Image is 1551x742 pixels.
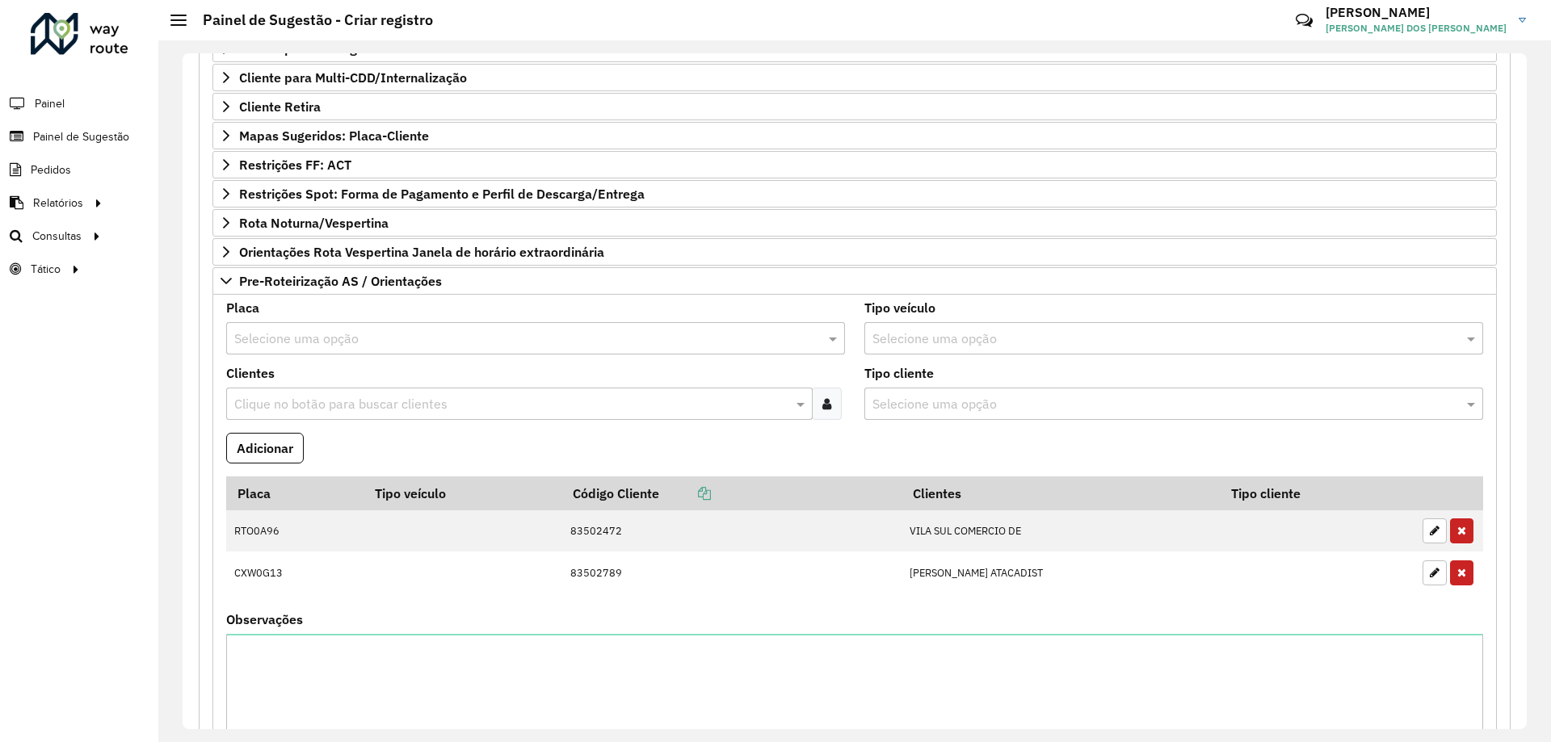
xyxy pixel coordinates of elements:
h2: Painel de Sugestão - Criar registro [187,11,433,29]
span: Cliente para Multi-CDD/Internalização [239,71,467,84]
button: Adicionar [226,433,304,463]
span: Painel [35,95,65,112]
a: Copiar [659,485,711,501]
label: Placa [226,298,259,317]
span: Cliente Retira [239,100,321,113]
span: Mapas Sugeridos: Placa-Cliente [239,129,429,142]
span: Pre-Roteirização AS / Orientações [239,275,442,287]
a: Contato Rápido [1287,3,1322,38]
td: VILA SUL COMERCIO DE [902,510,1220,552]
span: Relatórios [33,195,83,212]
span: Restrições Spot: Forma de Pagamento e Perfil de Descarga/Entrega [239,187,645,200]
th: Tipo veículo [364,476,562,510]
td: [PERSON_NAME] ATACADIST [902,551,1220,593]
span: Restrições FF: ACT [239,158,351,171]
th: Tipo cliente [1220,476,1414,510]
label: Observações [226,610,303,629]
th: Placa [226,476,364,510]
td: CXW0G13 [226,551,364,593]
span: Tático [31,261,61,278]
label: Tipo cliente [864,363,934,383]
span: Rota Noturna/Vespertina [239,216,389,229]
a: Cliente para Multi-CDD/Internalização [212,64,1497,91]
a: Restrições FF: ACT [212,151,1497,178]
span: [PERSON_NAME] DOS [PERSON_NAME] [1326,21,1507,36]
span: Consultas [32,228,82,245]
span: Orientações Rota Vespertina Janela de horário extraordinária [239,245,604,258]
th: Código Cliente [561,476,902,510]
td: RTO0A96 [226,510,364,552]
a: Pre-Roteirização AS / Orientações [212,267,1497,295]
label: Tipo veículo [864,298,935,317]
span: Pedidos [31,161,71,178]
span: Painel de Sugestão [33,128,129,145]
th: Clientes [902,476,1220,510]
h3: [PERSON_NAME] [1326,5,1507,20]
a: Mapas Sugeridos: Placa-Cliente [212,122,1497,149]
td: 83502789 [561,551,902,593]
a: Restrições Spot: Forma de Pagamento e Perfil de Descarga/Entrega [212,180,1497,208]
a: Orientações Rota Vespertina Janela de horário extraordinária [212,238,1497,266]
span: Cliente para Recarga [239,42,364,55]
label: Clientes [226,363,275,383]
a: Rota Noturna/Vespertina [212,209,1497,237]
td: 83502472 [561,510,902,552]
a: Cliente Retira [212,93,1497,120]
